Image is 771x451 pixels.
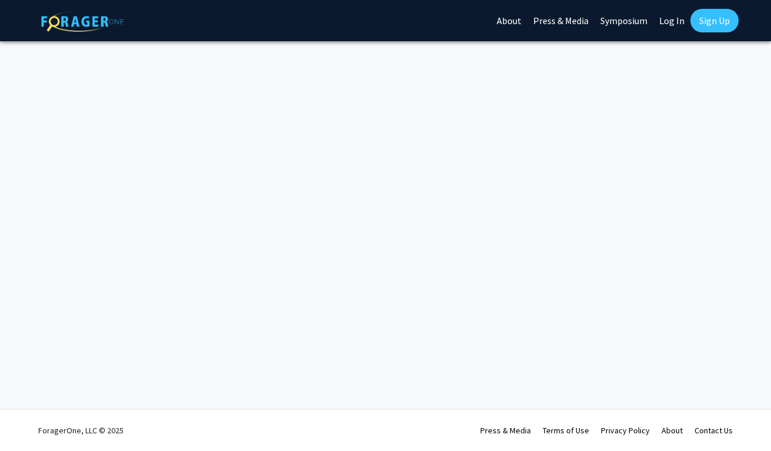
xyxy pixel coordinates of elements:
img: ForagerOne Logo [41,11,124,32]
div: ForagerOne, LLC © 2025 [38,410,124,451]
a: Press & Media [480,425,531,436]
a: Privacy Policy [601,425,650,436]
a: Contact Us [694,425,733,436]
a: Sign Up [690,9,739,32]
a: About [662,425,683,436]
a: Terms of Use [543,425,589,436]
